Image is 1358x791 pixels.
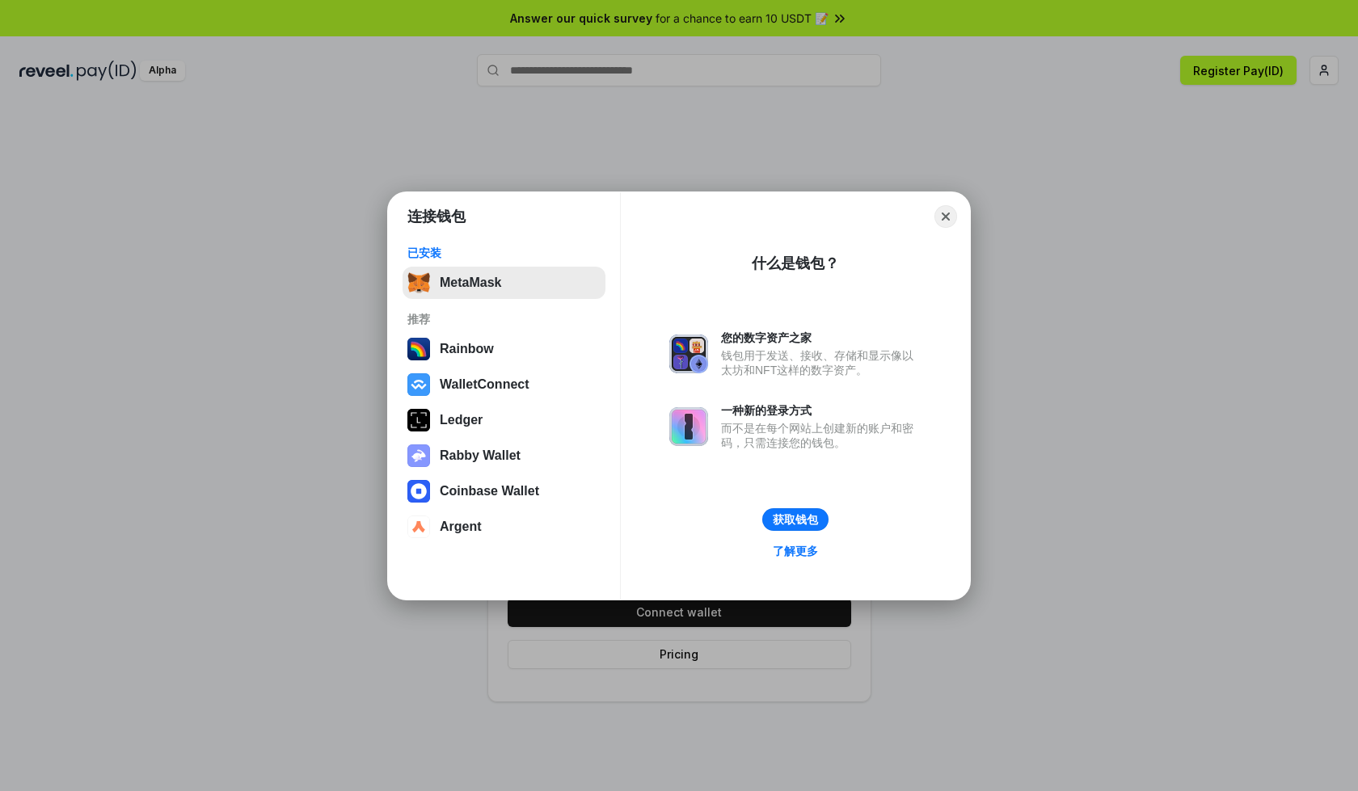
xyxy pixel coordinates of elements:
[403,440,605,472] button: Rabby Wallet
[403,511,605,543] button: Argent
[407,312,601,326] div: 推荐
[407,515,430,538] img: svg+xml,%3Csvg%20width%3D%2228%22%20height%3D%2228%22%20viewBox%3D%220%200%2028%2028%22%20fill%3D...
[763,541,828,562] a: 了解更多
[407,373,430,396] img: svg+xml,%3Csvg%20width%3D%2228%22%20height%3D%2228%22%20viewBox%3D%220%200%2028%2028%22%20fill%3D...
[440,377,529,392] div: WalletConnect
[407,338,430,360] img: svg+xml,%3Csvg%20width%3D%22120%22%20height%3D%22120%22%20viewBox%3D%220%200%20120%20120%22%20fil...
[440,484,539,499] div: Coinbase Wallet
[721,330,921,345] div: 您的数字资产之家
[762,508,829,531] button: 获取钱包
[407,207,466,226] h1: 连接钱包
[440,342,494,356] div: Rainbow
[669,334,708,373] img: svg+xml,%3Csvg%20xmlns%3D%22http%3A%2F%2Fwww.w3.org%2F2000%2Fsvg%22%20fill%3D%22none%22%20viewBox...
[440,413,483,427] div: Ledger
[752,254,839,273] div: 什么是钱包？
[721,348,921,377] div: 钱包用于发送、接收、存储和显示像以太坊和NFT这样的数字资产。
[773,544,818,558] div: 了解更多
[403,267,605,299] button: MetaMask
[440,448,521,463] div: Rabby Wallet
[407,246,601,260] div: 已安装
[407,444,430,467] img: svg+xml,%3Csvg%20xmlns%3D%22http%3A%2F%2Fwww.w3.org%2F2000%2Fsvg%22%20fill%3D%22none%22%20viewBox...
[440,520,482,534] div: Argent
[440,276,501,290] div: MetaMask
[407,480,430,503] img: svg+xml,%3Csvg%20width%3D%2228%22%20height%3D%2228%22%20viewBox%3D%220%200%2028%2028%22%20fill%3D...
[407,409,430,431] img: svg+xml,%3Csvg%20xmlns%3D%22http%3A%2F%2Fwww.w3.org%2F2000%2Fsvg%22%20width%3D%2228%22%20height%3...
[721,421,921,450] div: 而不是在每个网站上创建新的账户和密码，只需连接您的钱包。
[403,475,605,507] button: Coinbase Wallet
[721,403,921,418] div: 一种新的登录方式
[403,333,605,365] button: Rainbow
[403,404,605,436] button: Ledger
[407,271,430,294] img: svg+xml,%3Csvg%20fill%3D%22none%22%20height%3D%2233%22%20viewBox%3D%220%200%2035%2033%22%20width%...
[669,407,708,446] img: svg+xml,%3Csvg%20xmlns%3D%22http%3A%2F%2Fwww.w3.org%2F2000%2Fsvg%22%20fill%3D%22none%22%20viewBox...
[403,368,605,401] button: WalletConnect
[934,205,957,228] button: Close
[773,512,818,527] div: 获取钱包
